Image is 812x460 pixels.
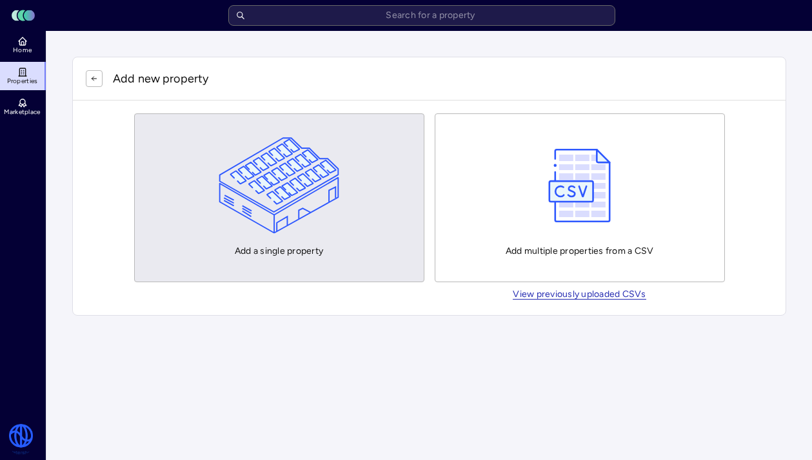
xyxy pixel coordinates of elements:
[435,113,725,282] button: Add multiple properties from a CSV
[13,46,32,54] span: Home
[506,137,654,258] div: Add multiple properties from a CSV
[7,77,38,85] span: Properties
[228,5,615,26] input: Search for a property
[4,108,40,116] span: Marketplace
[513,290,646,299] p: View previously uploaded CSVs
[8,424,34,455] img: Watershed
[113,70,208,87] p: Add new property
[134,113,424,282] button: Add a single property
[542,137,617,234] img: svg%3e
[219,137,339,258] div: Add a single property
[513,290,646,300] a: View previously uploaded CSVs
[219,137,339,234] img: solar_building-DwBZTUn0.svg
